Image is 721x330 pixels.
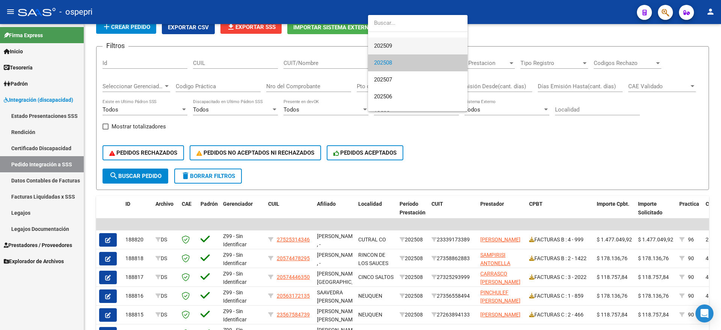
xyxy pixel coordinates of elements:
span: 202508 [374,59,392,66]
span: 202505 [374,110,392,117]
span: 202507 [374,76,392,83]
span: 202506 [374,93,392,100]
div: Open Intercom Messenger [695,304,713,322]
input: dropdown search [368,15,468,32]
span: 202509 [374,42,392,49]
